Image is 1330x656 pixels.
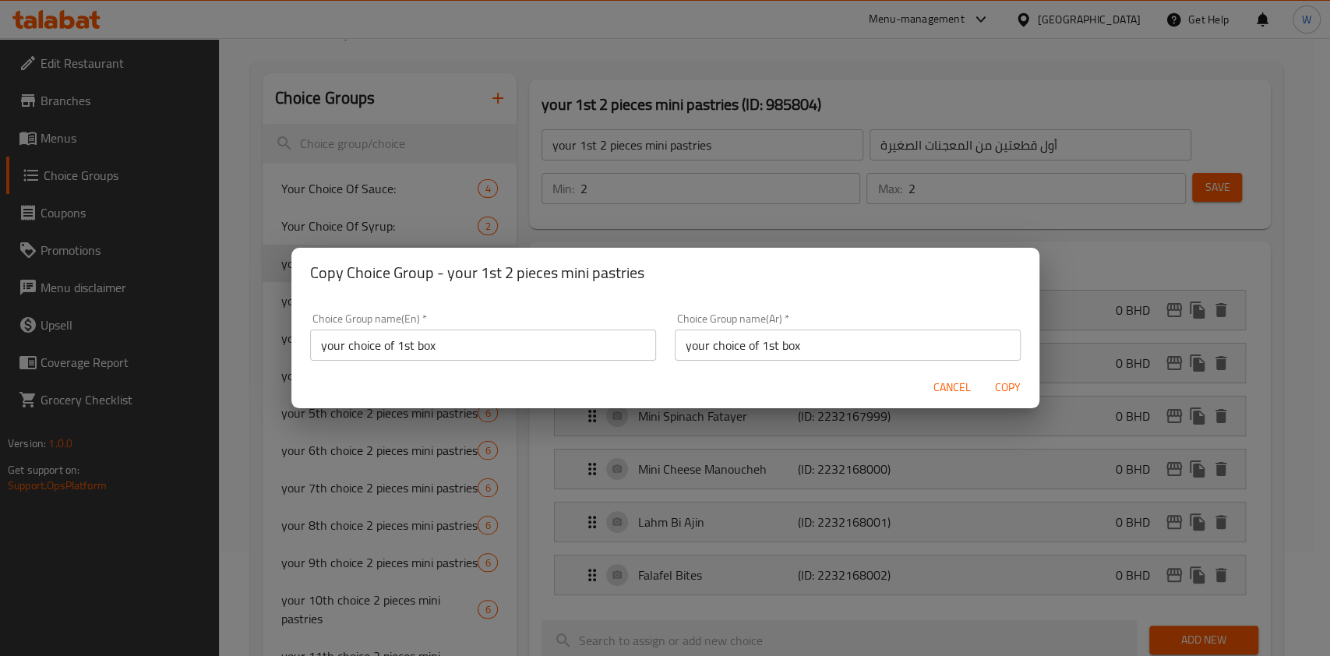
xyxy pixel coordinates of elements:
[310,330,656,361] input: Please enter Choice Group name(en)
[310,260,1021,285] h2: Copy Choice Group - your 1st 2 pieces mini pastries
[990,378,1027,397] span: Copy
[675,330,1021,361] input: Please enter Choice Group name(ar)
[983,373,1033,402] button: Copy
[933,378,971,397] span: Cancel
[927,373,977,402] button: Cancel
